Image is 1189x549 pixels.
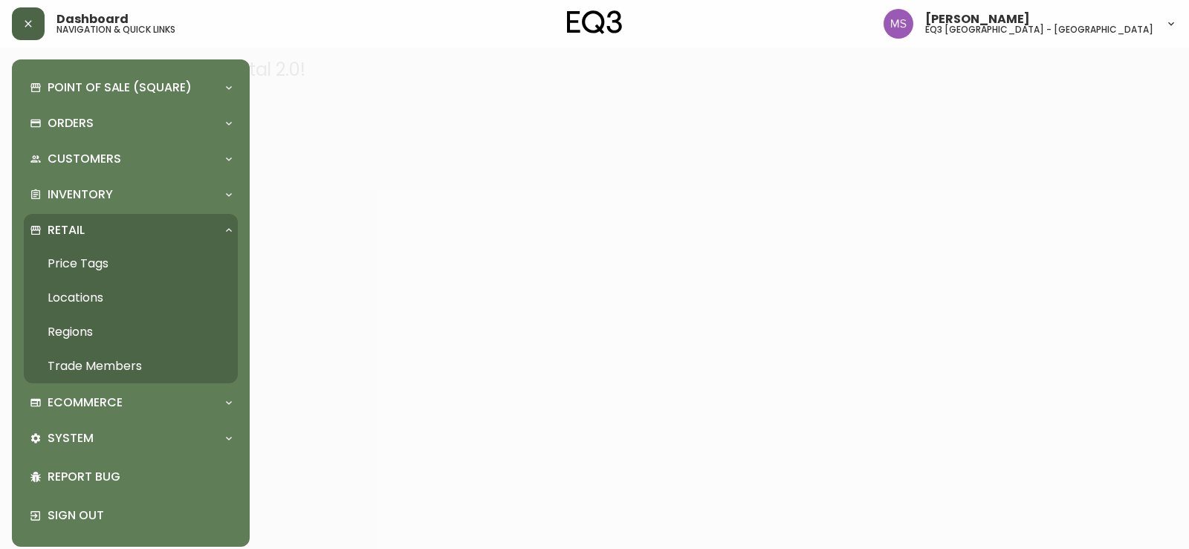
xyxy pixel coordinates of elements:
[24,247,238,281] a: Price Tags
[48,222,85,238] p: Retail
[56,25,175,34] h5: navigation & quick links
[925,13,1030,25] span: [PERSON_NAME]
[24,178,238,211] div: Inventory
[48,430,94,446] p: System
[24,458,238,496] div: Report Bug
[24,349,238,383] a: Trade Members
[48,394,123,411] p: Ecommerce
[567,10,622,34] img: logo
[48,79,192,96] p: Point of Sale (Square)
[48,115,94,131] p: Orders
[24,71,238,104] div: Point of Sale (Square)
[24,386,238,419] div: Ecommerce
[24,143,238,175] div: Customers
[24,107,238,140] div: Orders
[884,9,913,39] img: 1b6e43211f6f3cc0b0729c9049b8e7af
[48,469,232,485] p: Report Bug
[56,13,129,25] span: Dashboard
[24,496,238,535] div: Sign Out
[48,507,232,524] p: Sign Out
[48,151,121,167] p: Customers
[24,281,238,315] a: Locations
[24,315,238,349] a: Regions
[925,25,1153,34] h5: eq3 [GEOGRAPHIC_DATA] - [GEOGRAPHIC_DATA]
[24,422,238,455] div: System
[24,214,238,247] div: Retail
[48,186,113,203] p: Inventory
